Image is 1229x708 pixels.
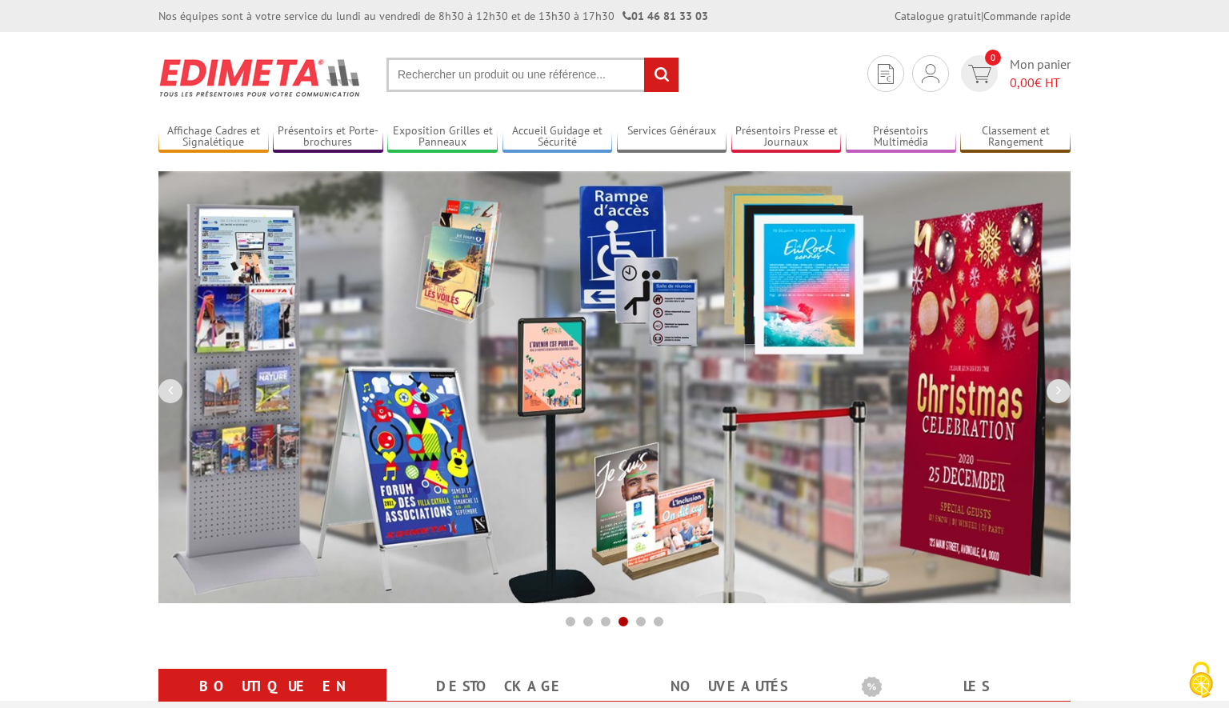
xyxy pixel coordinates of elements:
[273,124,383,150] a: Présentoirs et Porte-brochures
[846,124,956,150] a: Présentoirs Multimédia
[985,50,1001,66] span: 0
[406,672,595,701] a: Destockage
[158,48,362,107] img: Présentoir, panneau, stand - Edimeta - PLV, affichage, mobilier bureau, entreprise
[878,64,894,84] img: devis rapide
[731,124,842,150] a: Présentoirs Presse et Journaux
[960,124,1071,150] a: Classement et Rangement
[1173,654,1229,708] button: Cookies (fenêtre modale)
[644,58,679,92] input: rechercher
[158,8,708,24] div: Nos équipes sont à votre service du lundi au vendredi de 8h30 à 12h30 et de 13h30 à 17h30
[1010,74,1035,90] span: 0,00
[983,9,1071,23] a: Commande rapide
[617,124,727,150] a: Services Généraux
[968,65,991,83] img: devis rapide
[862,672,1062,704] b: Les promotions
[1010,55,1071,92] span: Mon panier
[623,9,708,23] strong: 01 46 81 33 03
[386,58,679,92] input: Rechercher un produit ou une référence...
[158,124,269,150] a: Affichage Cadres et Signalétique
[895,8,1071,24] div: |
[1010,74,1071,92] span: € HT
[957,55,1071,92] a: devis rapide 0 Mon panier 0,00€ HT
[922,64,939,83] img: devis rapide
[634,672,823,701] a: nouveautés
[502,124,613,150] a: Accueil Guidage et Sécurité
[1181,660,1221,700] img: Cookies (fenêtre modale)
[895,9,981,23] a: Catalogue gratuit
[387,124,498,150] a: Exposition Grilles et Panneaux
